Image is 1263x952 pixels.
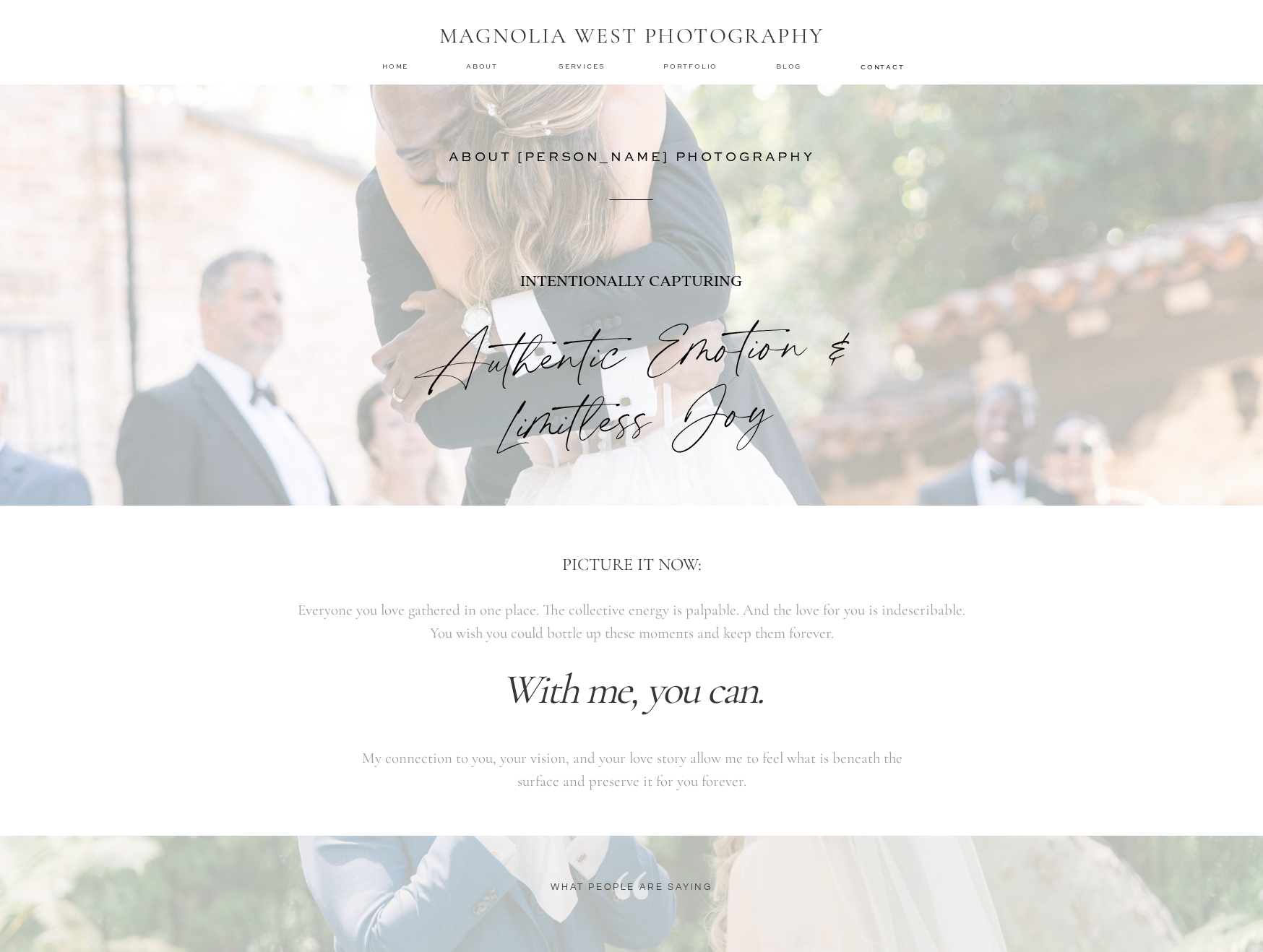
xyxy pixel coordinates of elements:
[296,599,967,643] p: Everyone you love gathered in one place. The collective energy is palpable. And the love for you ...
[663,61,720,72] a: Portfolio
[429,23,834,51] h1: MAGNOLIA WEST PHOTOGRAPHY
[559,61,607,71] a: services
[332,306,931,412] h2: Authentic Emotion & Limitless Joy
[776,61,805,72] a: Blog
[861,62,902,71] a: contact
[382,61,410,71] a: home
[354,551,910,579] p: PICTURE IT NOW:
[466,61,502,72] a: about
[340,747,923,791] p: My connection to you, your vision, and your love story allow me to feel what is beneath the surfa...
[522,880,741,904] p: WHAT PEOPLE ARE SAYING
[501,664,763,715] i: With me, you can.
[427,269,836,326] p: INTENTIONALLY CAPTURING
[421,146,842,159] h3: ABOUT [PERSON_NAME] PHOTOGRAPHY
